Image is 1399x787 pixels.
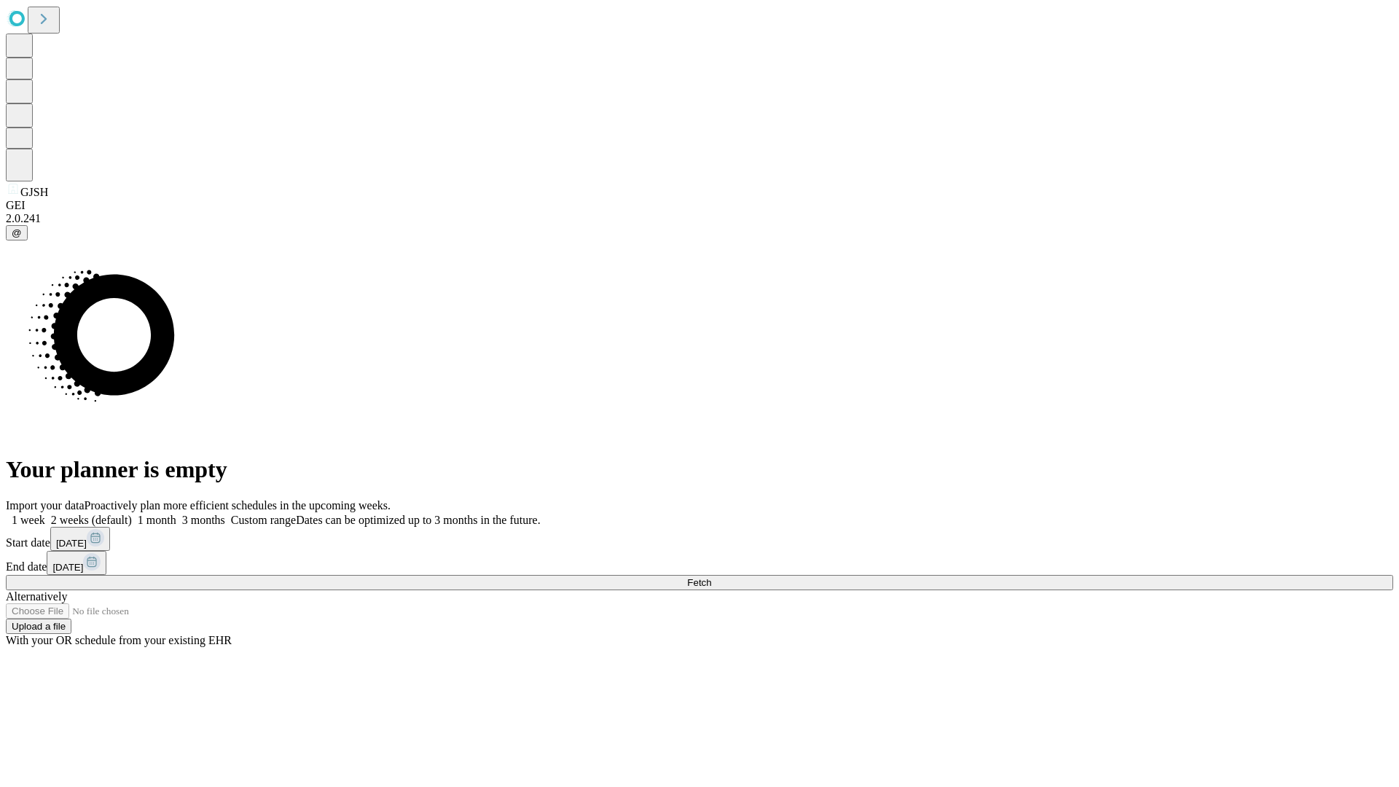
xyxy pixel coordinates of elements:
span: 2 weeks (default) [51,514,132,526]
span: [DATE] [52,562,83,573]
h1: Your planner is empty [6,456,1393,483]
span: Custom range [231,514,296,526]
button: [DATE] [50,527,110,551]
span: Dates can be optimized up to 3 months in the future. [296,514,540,526]
span: With your OR schedule from your existing EHR [6,634,232,646]
span: 1 month [138,514,176,526]
span: GJSH [20,186,48,198]
div: GEI [6,199,1393,212]
span: Proactively plan more efficient schedules in the upcoming weeks. [85,499,391,512]
button: [DATE] [47,551,106,575]
span: [DATE] [56,538,87,549]
button: Fetch [6,575,1393,590]
div: 2.0.241 [6,212,1393,225]
span: Import your data [6,499,85,512]
div: Start date [6,527,1393,551]
div: End date [6,551,1393,575]
span: Fetch [687,577,711,588]
span: Alternatively [6,590,67,603]
span: 1 week [12,514,45,526]
span: @ [12,227,22,238]
span: 3 months [182,514,225,526]
button: @ [6,225,28,240]
button: Upload a file [6,619,71,634]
